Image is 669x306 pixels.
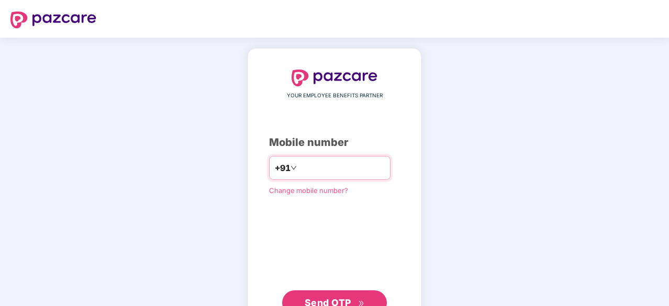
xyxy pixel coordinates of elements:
a: Change mobile number? [269,186,348,195]
span: YOUR EMPLOYEE BENEFITS PARTNER [287,92,383,100]
div: Mobile number [269,134,400,151]
span: down [291,165,297,171]
img: logo [292,70,377,86]
img: logo [10,12,96,28]
span: +91 [275,162,291,175]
